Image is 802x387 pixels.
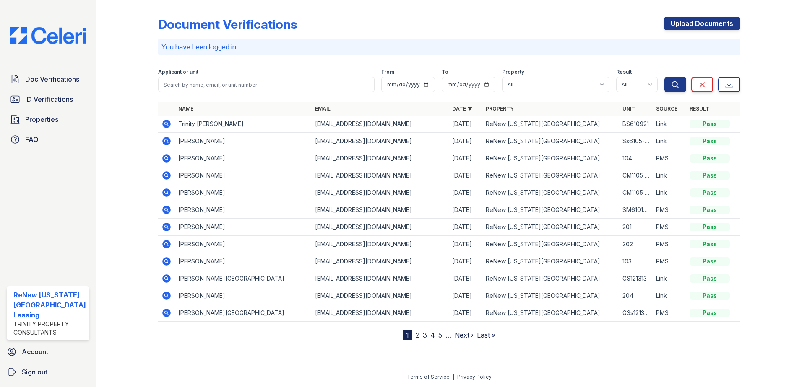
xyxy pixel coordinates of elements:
[482,304,620,322] td: ReNew [US_STATE][GEOGRAPHIC_DATA]
[312,236,449,253] td: [EMAIL_ADDRESS][DOMAIN_NAME]
[457,374,492,380] a: Privacy Policy
[482,270,620,287] td: ReNew [US_STATE][GEOGRAPHIC_DATA]
[449,270,482,287] td: [DATE]
[3,364,93,380] a: Sign out
[482,150,620,167] td: ReNew [US_STATE][GEOGRAPHIC_DATA]
[22,347,48,357] span: Account
[690,257,730,266] div: Pass
[312,304,449,322] td: [EMAIL_ADDRESS][DOMAIN_NAME]
[656,106,677,112] a: Source
[407,374,450,380] a: Terms of Service
[312,167,449,184] td: [EMAIL_ADDRESS][DOMAIN_NAME]
[653,133,686,150] td: Link
[690,120,730,128] div: Pass
[25,114,58,124] span: Properties
[175,150,312,167] td: [PERSON_NAME]
[653,184,686,201] td: Link
[482,201,620,219] td: ReNew [US_STATE][GEOGRAPHIC_DATA]
[619,236,653,253] td: 202
[449,116,482,133] td: [DATE]
[482,167,620,184] td: ReNew [US_STATE][GEOGRAPHIC_DATA]
[653,270,686,287] td: Link
[7,131,89,148] a: FAQ
[477,331,495,339] a: Last »
[312,184,449,201] td: [EMAIL_ADDRESS][DOMAIN_NAME]
[25,134,39,144] span: FAQ
[442,69,448,75] label: To
[315,106,331,112] a: Email
[178,106,193,112] a: Name
[312,270,449,287] td: [EMAIL_ADDRESS][DOMAIN_NAME]
[482,236,620,253] td: ReNew [US_STATE][GEOGRAPHIC_DATA]
[452,106,472,112] a: Date ▼
[430,331,435,339] a: 4
[653,304,686,322] td: PMS
[619,167,653,184] td: CM1105 apt202
[175,219,312,236] td: [PERSON_NAME]
[690,171,730,180] div: Pass
[616,69,632,75] label: Result
[312,201,449,219] td: [EMAIL_ADDRESS][DOMAIN_NAME]
[690,137,730,145] div: Pass
[25,94,73,104] span: ID Verifications
[312,133,449,150] td: [EMAIL_ADDRESS][DOMAIN_NAME]
[653,150,686,167] td: PMS
[438,331,442,339] a: 5
[416,331,419,339] a: 2
[619,184,653,201] td: CM1105 apt202
[619,270,653,287] td: GS121313
[619,116,653,133] td: BS610921
[453,374,454,380] div: |
[312,287,449,304] td: [EMAIL_ADDRESS][DOMAIN_NAME]
[619,304,653,322] td: GSs121313
[13,320,86,337] div: Trinity Property Consultants
[653,253,686,270] td: PMS
[455,331,474,339] a: Next ›
[7,71,89,88] a: Doc Verifications
[619,287,653,304] td: 204
[312,253,449,270] td: [EMAIL_ADDRESS][DOMAIN_NAME]
[22,367,47,377] span: Sign out
[690,206,730,214] div: Pass
[175,304,312,322] td: [PERSON_NAME][GEOGRAPHIC_DATA]
[161,42,737,52] p: You have been logged in
[175,133,312,150] td: [PERSON_NAME]
[13,290,86,320] div: ReNew [US_STATE][GEOGRAPHIC_DATA] Leasing
[622,106,635,112] a: Unit
[449,133,482,150] td: [DATE]
[312,116,449,133] td: [EMAIL_ADDRESS][DOMAIN_NAME]
[445,330,451,340] span: …
[158,69,198,75] label: Applicant or unit
[482,219,620,236] td: ReNew [US_STATE][GEOGRAPHIC_DATA]
[619,201,653,219] td: SM610122
[175,253,312,270] td: [PERSON_NAME]
[449,201,482,219] td: [DATE]
[690,106,709,112] a: Result
[175,287,312,304] td: [PERSON_NAME]
[449,287,482,304] td: [DATE]
[619,219,653,236] td: 201
[381,69,394,75] label: From
[690,154,730,163] div: Pass
[653,116,686,133] td: Link
[486,106,514,112] a: Property
[158,17,297,32] div: Document Verifications
[449,236,482,253] td: [DATE]
[690,292,730,300] div: Pass
[653,201,686,219] td: PMS
[175,201,312,219] td: [PERSON_NAME]
[175,236,312,253] td: [PERSON_NAME]
[653,167,686,184] td: Link
[619,253,653,270] td: 103
[175,167,312,184] td: [PERSON_NAME]
[690,188,730,197] div: Pass
[312,150,449,167] td: [EMAIL_ADDRESS][DOMAIN_NAME]
[619,150,653,167] td: 104
[175,270,312,287] td: [PERSON_NAME][GEOGRAPHIC_DATA]
[690,223,730,231] div: Pass
[449,219,482,236] td: [DATE]
[7,111,89,128] a: Properties
[449,167,482,184] td: [DATE]
[653,219,686,236] td: PMS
